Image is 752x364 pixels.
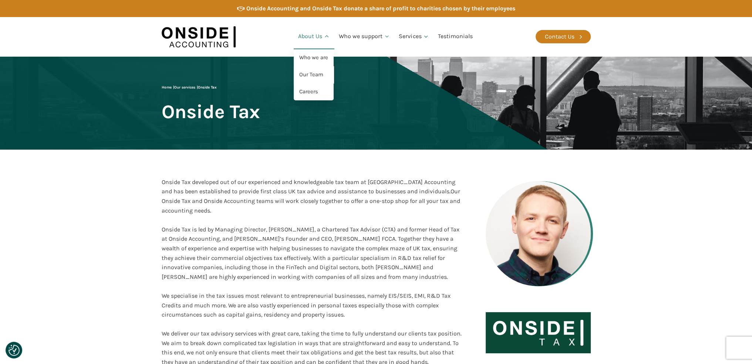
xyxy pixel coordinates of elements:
span: | | [162,85,217,90]
button: Consent Preferences [9,345,20,356]
a: Services [394,24,434,49]
img: Revisit consent button [9,345,20,356]
span: Our Onside Tax and Onside Accounting teams will work closely together to offer a one-stop shop fo... [162,188,460,214]
div: Onside Tax developed out of our experienced and knowledgeable tax team at [GEOGRAPHIC_DATA] Accou... [162,177,462,215]
a: Careers [294,83,334,100]
a: Testimonials [434,24,477,49]
span: Onside Tax [162,101,260,122]
a: About Us [294,24,334,49]
a: Who we support [334,24,395,49]
div: Onside Accounting and Onside Tax donate a share of profit to charities chosen by their employees [246,4,515,13]
img: Onside Accounting [162,23,236,51]
a: Our services [174,85,195,90]
a: Home [162,85,172,90]
a: Our Team [294,66,334,83]
a: Who we are [294,49,334,66]
div: Contact Us [545,32,574,41]
a: Contact Us [536,30,591,43]
span: Onside Tax [198,85,217,90]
